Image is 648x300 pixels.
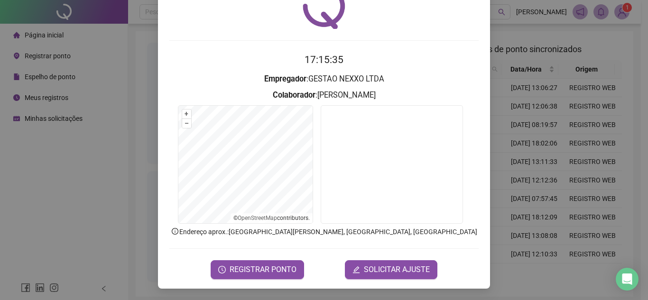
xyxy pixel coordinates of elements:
[264,74,306,83] strong: Empregador
[218,266,226,273] span: clock-circle
[182,109,191,118] button: +
[345,260,437,279] button: editSOLICITAR AJUSTE
[171,227,179,236] span: info-circle
[169,227,479,237] p: Endereço aprox. : [GEOGRAPHIC_DATA][PERSON_NAME], [GEOGRAPHIC_DATA], [GEOGRAPHIC_DATA]
[169,89,479,101] h3: : [PERSON_NAME]
[273,91,315,100] strong: Colaborador
[364,264,430,275] span: SOLICITAR AJUSTE
[305,54,343,65] time: 17:15:35
[352,266,360,273] span: edit
[233,215,310,221] li: © contributors.
[182,119,191,128] button: –
[238,215,277,221] a: OpenStreetMap
[616,268,639,291] div: Open Intercom Messenger
[169,73,479,85] h3: : GESTAO NEXXO LTDA
[211,260,304,279] button: REGISTRAR PONTO
[230,264,296,275] span: REGISTRAR PONTO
